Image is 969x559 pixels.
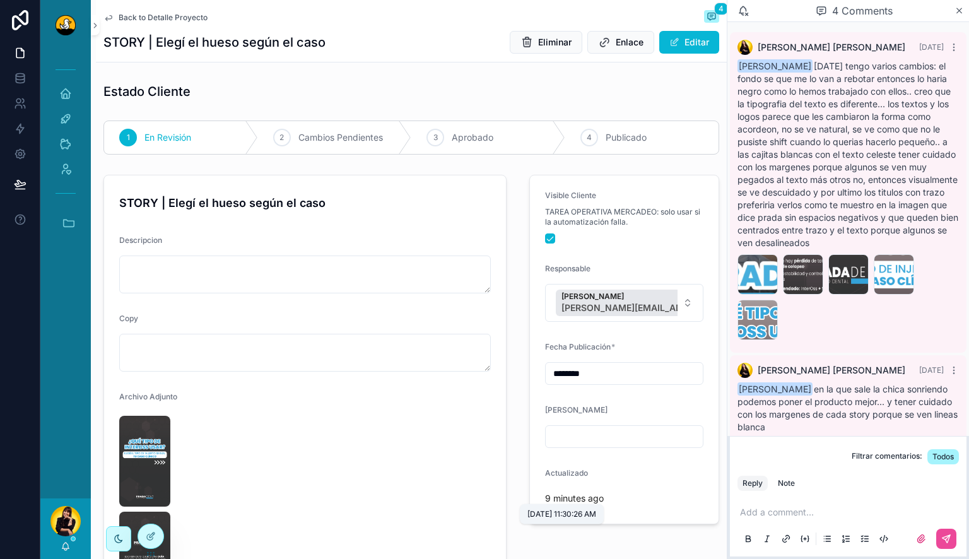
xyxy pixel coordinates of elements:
span: Actualizado [545,468,588,478]
span: [PERSON_NAME] [737,59,813,73]
span: [PERSON_NAME] [PERSON_NAME] [758,41,905,54]
span: [PERSON_NAME][EMAIL_ADDRESS][DOMAIN_NAME] [561,302,763,314]
button: Unselect 30 [556,290,782,316]
span: en la que sale la chica sonriendo podemos poner el producto mejor... y tener cuidado con los marg... [737,384,958,432]
span: [DATE] [919,42,944,52]
button: 4 [704,10,719,25]
button: Enlace [587,31,654,54]
span: Copy [119,314,138,323]
span: [DATE] 11:30:26 AM [527,509,596,519]
span: Back to Detalle Proyecto [119,13,208,23]
span: [PERSON_NAME] [561,291,763,302]
span: Visible Cliente [545,191,596,200]
h1: STORY | Elegí el hueso según el caso [103,33,326,51]
span: Archivo Adjunto [119,392,177,401]
span: 2 [279,132,284,143]
span: [PERSON_NAME] [737,382,813,396]
span: En Revisión [144,131,191,144]
button: Select Button [545,284,703,322]
span: Cambios Pendientes [298,131,383,144]
span: 4 [714,3,728,15]
span: Enlace [616,36,643,49]
span: 3 [433,132,438,143]
button: Todos [927,449,959,464]
button: Eliminar [510,31,582,54]
a: Back to Detalle Proyecto [103,13,208,23]
p: 9 minutes ago [545,492,604,505]
span: TAREA OPERATIVA MERCADEO: solo usar si la automatización falla. [545,207,703,227]
span: [PERSON_NAME] [PERSON_NAME] [758,364,905,377]
span: Eliminar [538,36,572,49]
span: Filtrar comentarios: [852,451,922,464]
span: [DATE] [919,365,944,375]
div: Note [778,478,795,488]
h1: Estado Cliente [103,83,191,100]
h4: STORY | Elegí el hueso según el caso [119,194,491,211]
button: Editar [659,31,719,54]
img: App logo [56,15,76,35]
span: 4 [587,132,592,143]
span: 1 [127,132,130,143]
span: [PERSON_NAME] [545,405,608,415]
span: 4 Comments [832,3,893,18]
span: Aprobado [452,131,493,144]
span: [DATE] tengo varios cambios: el fondo se que me lo van a rebotar entonces lo haria negro como lo ... [737,61,958,248]
img: STORY---Elegí-el-hueso-según-el-caso_Mesa-de-trabajo-1.jpg [119,416,170,507]
span: Publicado [606,131,647,144]
span: Responsable [545,264,590,273]
span: Fecha Publicación [545,342,611,351]
button: Note [773,476,800,491]
div: scrollable content [40,50,91,259]
span: Descripcion [119,235,162,245]
button: Reply [737,476,768,491]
